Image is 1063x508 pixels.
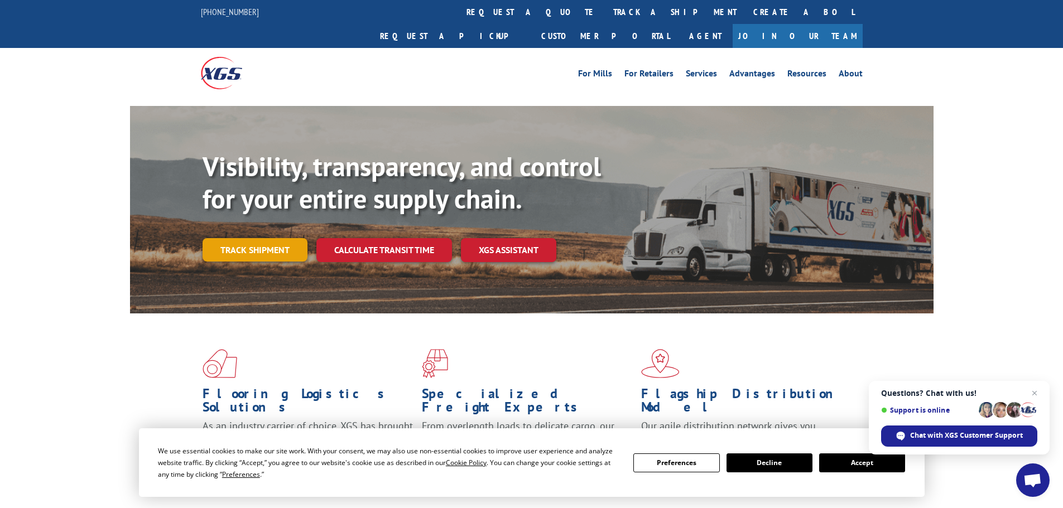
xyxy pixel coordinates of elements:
a: [PHONE_NUMBER] [201,6,259,17]
a: Track shipment [203,238,307,262]
h1: Flagship Distribution Model [641,387,852,419]
p: From overlength loads to delicate cargo, our experienced staff knows the best way to move your fr... [422,419,633,469]
a: Services [686,69,717,81]
a: Calculate transit time [316,238,452,262]
span: Close chat [1028,386,1041,400]
span: Chat with XGS Customer Support [910,430,1023,441]
button: Accept [819,453,905,472]
span: Preferences [222,470,260,479]
a: Agent [678,24,733,48]
span: Support is online [881,406,975,414]
b: Visibility, transparency, and control for your entire supply chain. [203,149,601,216]
span: Our agile distribution network gives you nationwide inventory management on demand. [641,419,846,446]
span: Cookie Policy [446,458,487,467]
button: Decline [727,453,812,472]
a: For Retailers [624,69,674,81]
div: Open chat [1016,463,1050,497]
img: xgs-icon-focused-on-flooring-red [422,349,448,378]
a: For Mills [578,69,612,81]
div: Chat with XGS Customer Support [881,425,1037,447]
div: We use essential cookies to make our site work. With your consent, we may also use non-essential ... [158,445,620,480]
h1: Flooring Logistics Solutions [203,387,413,419]
a: Request a pickup [372,24,533,48]
a: XGS ASSISTANT [461,238,556,262]
button: Preferences [633,453,719,472]
h1: Specialized Freight Experts [422,387,633,419]
a: About [839,69,863,81]
a: Customer Portal [533,24,678,48]
a: Join Our Team [733,24,863,48]
span: As an industry carrier of choice, XGS has brought innovation and dedication to flooring logistics... [203,419,413,459]
div: Cookie Consent Prompt [139,428,925,497]
a: Resources [787,69,826,81]
img: xgs-icon-flagship-distribution-model-red [641,349,680,378]
span: Questions? Chat with us! [881,389,1037,398]
img: xgs-icon-total-supply-chain-intelligence-red [203,349,237,378]
a: Advantages [729,69,775,81]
